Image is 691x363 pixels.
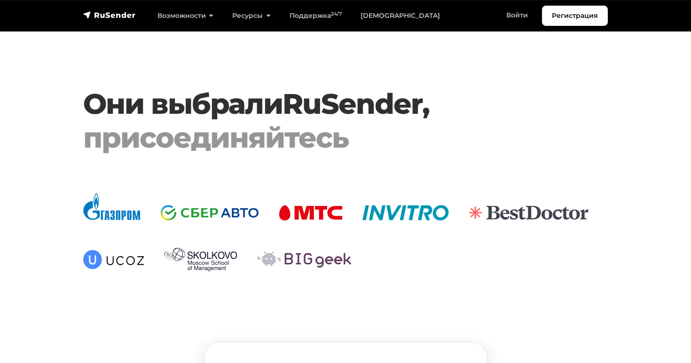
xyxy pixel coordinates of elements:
div: присоединяйтесь [83,121,563,155]
a: [DEMOGRAPHIC_DATA] [351,6,449,25]
h3: Они выбрали , [83,87,563,155]
a: Регистрация [542,6,608,26]
a: RuSender [283,87,422,121]
a: Войти [497,6,537,25]
sup: 24/7 [331,11,342,17]
a: Ресурсы [223,6,280,25]
a: Возможности [148,6,223,25]
img: RuSender [83,10,136,20]
a: Поддержка24/7 [280,6,351,25]
img: Логотипы [83,192,608,271]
